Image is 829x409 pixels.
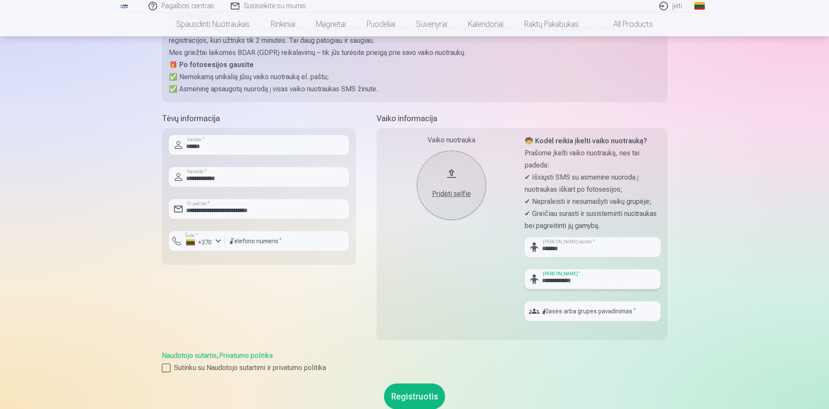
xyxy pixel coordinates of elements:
img: /fa2 [119,3,129,9]
button: Šalis*+370 [169,231,225,251]
a: Spausdinti nuotraukas [166,12,260,36]
a: Privatumo politika [219,351,273,360]
button: Pridėti selfie [417,151,486,220]
label: Sutinku su Naudotojo sutartimi ir privatumo politika [162,363,668,373]
a: Raktų pakabukas [514,12,589,36]
p: ✔ Išsiųsti SMS su asmenine nuoroda į nuotraukas iškart po fotosesijos; [525,171,661,196]
h5: Tėvų informacija [162,113,356,125]
a: Suvenyrai [406,12,458,36]
p: ✅ Asmeninę apsaugotą nuorodą į visas vaiko nuotraukas SMS žinute. [169,83,661,95]
p: Prašome įkelti vaiko nuotrauką, nes tai padeda: [525,147,661,171]
p: ✔ Greičiau surasti ir susisteminti nuotraukas bei pagreitinti jų gamybą. [525,208,661,232]
strong: 🎁 Po fotosesijos gausite [169,61,254,69]
p: Mes griežtai laikomės BDAR (GDPR) reikalavimų – tik jūs turėsite prieigą prie savo vaiko nuotraukų. [169,47,661,59]
p: ✔ Nepraleisti ir nesumaišyti vaikų grupėje; [525,196,661,208]
label: Šalis [183,232,200,239]
p: ✅ Nemokamą unikalią jūsų vaiko nuotrauką el. paštu; [169,71,661,83]
a: All products [589,12,663,36]
div: Vaiko nuotrauka [384,135,519,145]
a: Puodeliai [356,12,406,36]
a: Rinkiniai [260,12,306,36]
a: Naudotojo sutartis [162,351,217,360]
a: Kalendoriai [458,12,514,36]
div: Pridėti selfie [426,189,477,199]
strong: 🧒 Kodėl reikia įkelti vaiko nuotrauką? [525,137,647,145]
div: +370 [186,238,212,247]
div: , [162,351,668,373]
h5: Vaiko informacija [377,113,668,125]
a: Magnetai [306,12,356,36]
